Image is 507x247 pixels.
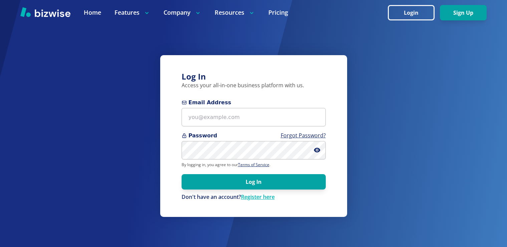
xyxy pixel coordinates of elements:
[388,10,440,16] a: Login
[268,8,288,17] a: Pricing
[281,132,326,139] a: Forgot Password?
[388,5,435,20] button: Login
[182,71,326,82] h3: Log In
[20,7,70,17] img: Bizwise Logo
[241,193,275,201] a: Register here
[182,194,326,201] p: Don't have an account?
[182,132,326,140] span: Password
[84,8,101,17] a: Home
[238,162,269,167] a: Terms of Service
[114,8,150,17] p: Features
[215,8,255,17] p: Resources
[440,10,487,16] a: Sign Up
[440,5,487,20] button: Sign Up
[182,174,326,190] button: Log In
[182,108,326,126] input: you@example.com
[164,8,201,17] p: Company
[182,194,326,201] div: Don't have an account?Register here
[182,99,326,107] span: Email Address
[182,162,326,167] p: By logging in, you agree to our .
[182,82,326,89] p: Access your all-in-one business platform with us.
